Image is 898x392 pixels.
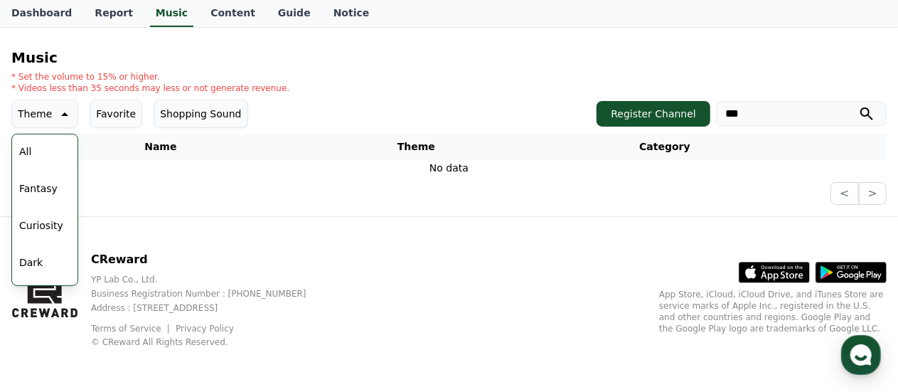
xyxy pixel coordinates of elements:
[11,100,78,128] button: Theme
[830,182,858,205] button: <
[183,274,273,309] a: Settings
[91,324,172,334] a: Terms of Service
[523,134,807,160] th: Category
[154,100,247,128] button: Shopping Sound
[91,288,329,300] p: Business Registration Number : [PHONE_NUMBER]
[14,136,37,167] button: All
[176,324,234,334] a: Privacy Policy
[18,104,52,124] p: Theme
[94,274,183,309] a: Messages
[91,337,329,348] p: © CReward All Rights Reserved.
[11,83,289,94] p: * Videos less than 35 seconds may less or not generate revenue.
[90,100,142,128] button: Favorite
[210,295,245,307] span: Settings
[310,134,523,160] th: Theme
[11,50,887,65] h4: Music
[91,274,329,285] p: YP Lab Co., Ltd.
[91,251,329,268] p: CReward
[11,134,310,160] th: Name
[4,274,94,309] a: Home
[14,210,69,241] button: Curiosity
[11,71,289,83] p: * Set the volume to 15% or higher.
[11,160,887,176] td: No data
[14,173,63,204] button: Fantasy
[118,296,160,307] span: Messages
[597,101,710,127] button: Register Channel
[659,289,887,334] p: App Store, iCloud, iCloud Drive, and iTunes Store are service marks of Apple Inc., registered in ...
[14,247,48,278] button: Dark
[859,182,887,205] button: >
[91,302,329,314] p: Address : [STREET_ADDRESS]
[36,295,61,307] span: Home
